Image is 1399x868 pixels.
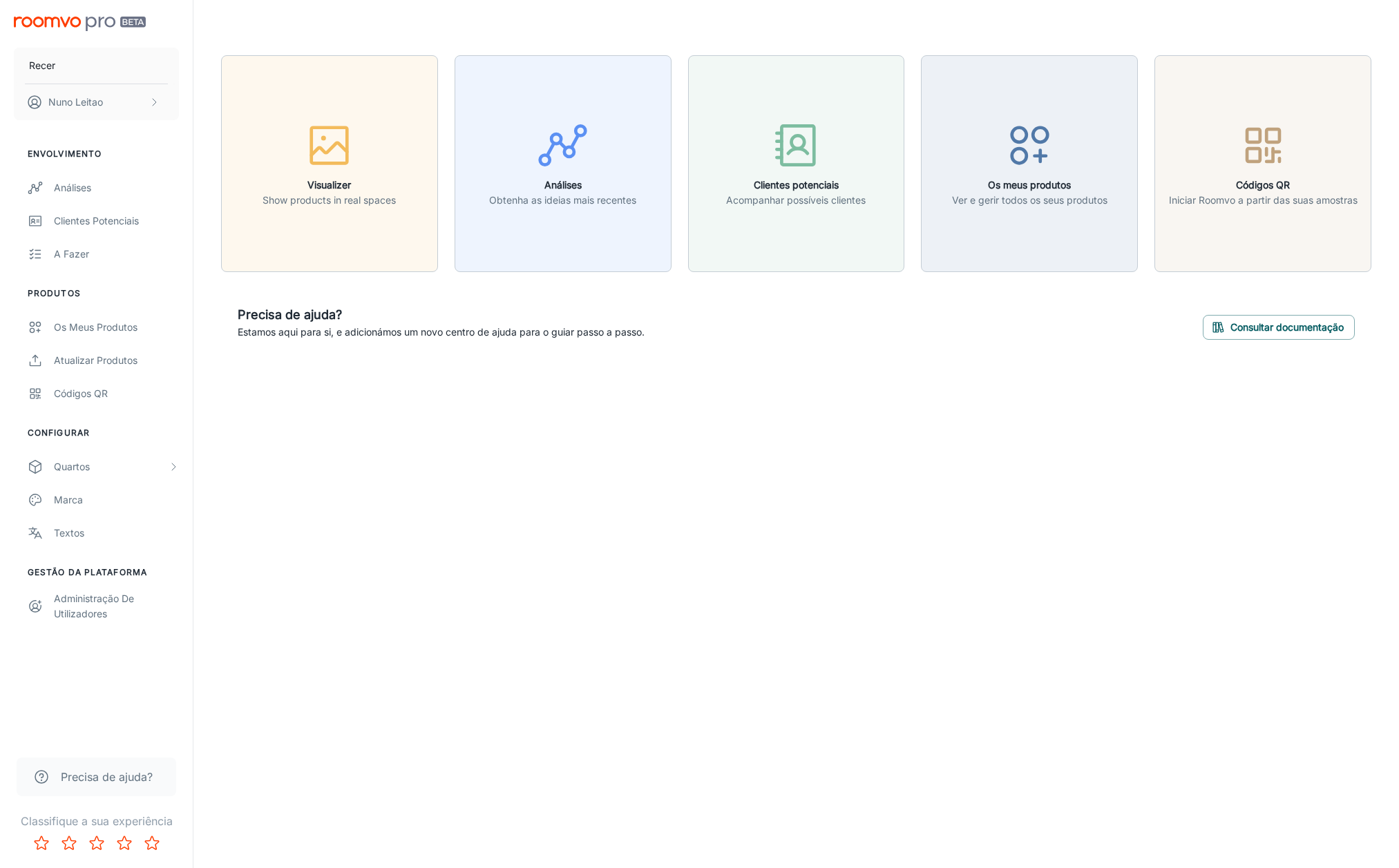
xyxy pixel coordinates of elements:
[14,17,146,31] img: Roomvo PRO Beta
[54,180,179,195] div: Análises
[238,305,645,325] h6: Precisa de ajuda?
[54,247,179,262] div: A fazer
[489,177,636,193] h6: Análises
[14,84,179,120] button: Nuno Leitao
[726,177,866,193] h6: Clientes potenciais
[952,177,1107,193] h6: Os meus produtos
[54,353,179,368] div: Atualizar Produtos
[221,55,438,272] button: VisualizerShow products in real spaces
[489,193,636,208] p: Obtenha as ideias mais recentes
[1154,155,1371,169] a: Códigos QRIniciar Roomvo a partir das suas amostras
[29,58,55,73] p: Recer
[455,155,672,169] a: AnálisesObtenha as ideias mais recentes
[14,48,179,84] button: Recer
[921,155,1138,169] a: Os meus produtosVer e gerir todos os seus produtos
[54,213,179,229] div: Clientes potenciais
[1203,315,1355,340] button: Consultar documentação
[1169,193,1358,208] p: Iniciar Roomvo a partir das suas amostras
[1203,319,1355,333] a: Consultar documentação
[263,177,396,193] h6: Visualizer
[263,193,396,208] p: Show products in real spaces
[54,320,179,335] div: Os meus produtos
[455,55,672,272] button: AnálisesObtenha as ideias mais recentes
[238,325,645,340] p: Estamos aqui para si, e adicionámos um novo centro de ajuda para o guiar passo a passo.
[688,155,905,169] a: Clientes potenciaisAcompanhar possíveis clientes
[1169,177,1358,193] h6: Códigos QR
[688,55,905,272] button: Clientes potenciaisAcompanhar possíveis clientes
[952,193,1107,208] p: Ver e gerir todos os seus produtos
[48,95,103,110] p: Nuno Leitao
[54,386,179,401] div: Códigos QR
[1154,55,1371,272] button: Códigos QRIniciar Roomvo a partir das suas amostras
[726,193,866,208] p: Acompanhar possíveis clientes
[921,55,1138,272] button: Os meus produtosVer e gerir todos os seus produtos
